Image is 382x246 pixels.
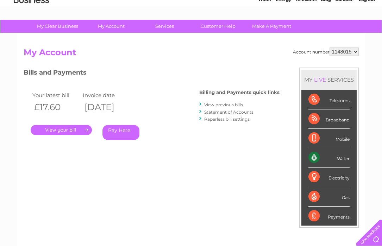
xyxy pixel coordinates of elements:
div: Telecoms [308,90,350,109]
img: logo.png [13,18,49,40]
div: Electricity [308,168,350,187]
a: Services [136,20,194,33]
td: Your latest bill [31,90,81,100]
a: Paperless bill settings [204,116,250,122]
div: Water [308,148,350,168]
a: Pay Here [102,125,139,140]
a: Energy [276,30,291,35]
td: Invoice date [81,90,132,100]
a: Statement of Accounts [204,109,253,115]
div: MY SERVICES [301,70,357,90]
div: LIVE [313,76,327,83]
div: Account number [293,48,359,56]
h4: Billing and Payments quick links [199,90,280,95]
a: Water [258,30,271,35]
a: My Clear Business [29,20,87,33]
h3: Bills and Payments [24,68,280,80]
div: Mobile [308,129,350,148]
a: . [31,125,92,135]
a: Make A Payment [243,20,301,33]
th: [DATE] [81,100,132,114]
h2: My Account [24,48,359,61]
div: Broadband [308,109,350,129]
a: Contact [335,30,352,35]
div: Payments [308,207,350,226]
a: View previous bills [204,102,243,107]
a: Customer Help [189,20,247,33]
div: Clear Business is a trading name of Verastar Limited (registered in [GEOGRAPHIC_DATA] No. 3667643... [25,4,358,34]
div: Gas [308,187,350,207]
th: £17.60 [31,100,81,114]
a: Telecoms [295,30,317,35]
a: My Account [82,20,140,33]
a: Log out [359,30,375,35]
a: 0333 014 3131 [249,4,298,12]
a: Blog [321,30,331,35]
